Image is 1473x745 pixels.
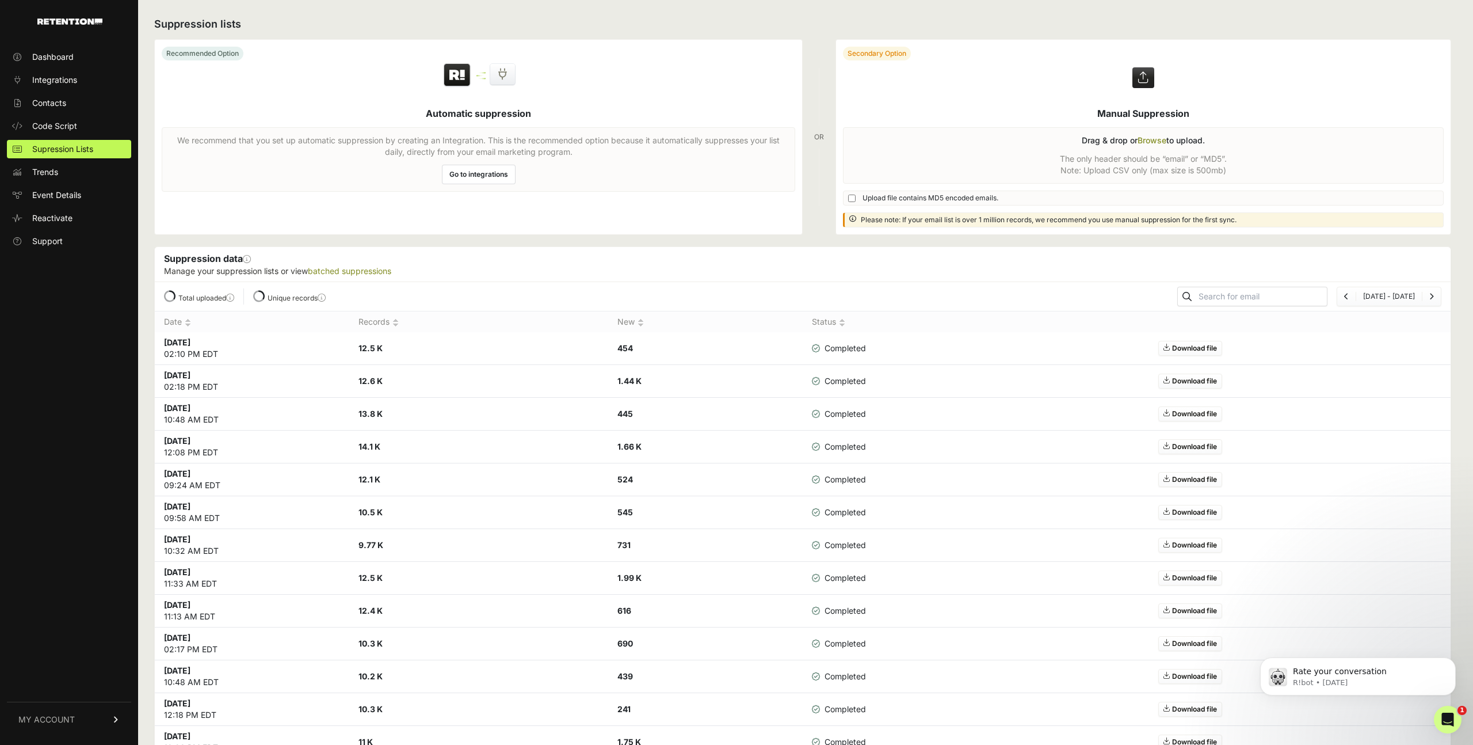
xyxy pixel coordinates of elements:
th: Status [803,311,932,333]
a: Integrations [7,71,131,89]
a: Support [7,232,131,250]
strong: 10.3 K [358,638,383,648]
td: 10:48 AM EDT [155,398,349,431]
strong: 524 [617,474,633,484]
a: Next [1429,292,1434,301]
th: Date [155,311,349,333]
strong: 12.5 K [358,343,383,353]
td: 02:10 PM EDT [155,332,349,365]
strong: [DATE] [164,501,190,511]
strong: [DATE] [164,403,190,413]
img: no_sort-eaf950dc5ab64cae54d48a5578032e96f70b2ecb7d747501f34c8f2db400fb66.gif [638,318,644,327]
a: Download file [1158,505,1222,520]
img: integration [476,75,486,77]
span: Completed [812,704,866,715]
span: Completed [812,539,866,551]
strong: 454 [617,343,633,353]
span: MY ACCOUNT [18,714,75,725]
a: Download file [1158,669,1222,684]
a: Download file [1158,472,1222,487]
input: Search for email [1196,288,1327,305]
strong: [DATE] [164,698,190,708]
p: We recommend that you set up automatic suppression by creating an Integration. This is the recomm... [169,135,788,158]
label: Unique records [268,294,326,302]
div: Suppression data [155,247,1451,282]
strong: 1.66 K [617,442,642,451]
strong: [DATE] [164,666,190,675]
a: Download file [1158,571,1222,586]
iframe: Intercom live chat [1434,706,1461,733]
td: 12:08 PM EDT [155,431,349,463]
h2: Suppression lists [154,16,1451,32]
img: no_sort-eaf950dc5ab64cae54d48a5578032e96f70b2ecb7d747501f34c8f2db400fb66.gif [185,318,191,327]
li: [DATE] - [DATE] [1356,292,1422,301]
a: Download file [1158,439,1222,454]
strong: 545 [617,507,633,517]
strong: [DATE] [164,731,190,741]
a: Download file [1158,538,1222,553]
span: Completed [812,441,866,453]
strong: 12.6 K [358,376,383,386]
span: Contacts [32,97,66,109]
td: 09:24 AM EDT [155,463,349,496]
span: Completed [812,605,866,617]
span: Completed [812,474,866,485]
span: Support [32,235,63,247]
label: Total uploaded [178,294,234,302]
a: Supression Lists [7,140,131,158]
nav: Page navigation [1337,287,1441,306]
a: Go to integrations [442,165,516,184]
td: 10:48 AM EDT [155,660,349,693]
strong: 690 [617,638,633,648]
strong: 445 [617,409,633,419]
td: 09:58 AM EDT [155,496,349,529]
div: OR [814,39,824,235]
strong: 10.2 K [358,671,383,681]
span: Completed [812,572,866,584]
strong: 439 [617,671,633,681]
strong: [DATE] [164,633,190,643]
h5: Automatic suppression [426,107,531,120]
strong: 10.5 K [358,507,383,517]
span: Upload file contains MD5 encoded emails. [863,193,998,203]
a: Download file [1158,374,1222,389]
img: integration [476,78,486,79]
a: Event Details [7,186,131,204]
img: no_sort-eaf950dc5ab64cae54d48a5578032e96f70b2ecb7d747501f34c8f2db400fb66.gif [392,318,399,327]
strong: 1.44 K [617,376,642,386]
strong: 13.8 K [358,409,383,419]
span: Reactivate [32,212,72,224]
input: Upload file contains MD5 encoded emails. [848,195,856,202]
strong: [DATE] [164,469,190,478]
img: no_sort-eaf950dc5ab64cae54d48a5578032e96f70b2ecb7d747501f34c8f2db400fb66.gif [839,318,845,327]
strong: [DATE] [164,370,190,380]
span: Completed [812,375,866,387]
span: Completed [812,671,866,682]
a: Reactivate [7,209,131,227]
strong: 616 [617,606,631,615]
strong: 731 [617,540,631,550]
a: Trends [7,163,131,181]
a: batched suppressions [308,266,391,276]
img: Retention [442,63,472,88]
span: Event Details [32,189,81,201]
strong: 14.1 K [358,442,380,451]
span: Completed [812,507,866,518]
a: Download file [1158,341,1222,356]
span: Supression Lists [32,143,93,155]
iframe: Intercom notifications message [1243,633,1473,714]
strong: [DATE] [164,436,190,446]
span: Completed [812,638,866,649]
td: 02:18 PM EDT [155,365,349,398]
td: 12:18 PM EDT [155,693,349,726]
strong: 10.3 K [358,704,383,714]
span: Integrations [32,74,77,86]
a: MY ACCOUNT [7,702,131,737]
td: 02:17 PM EDT [155,628,349,660]
span: Dashboard [32,51,74,63]
strong: [DATE] [164,600,190,610]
